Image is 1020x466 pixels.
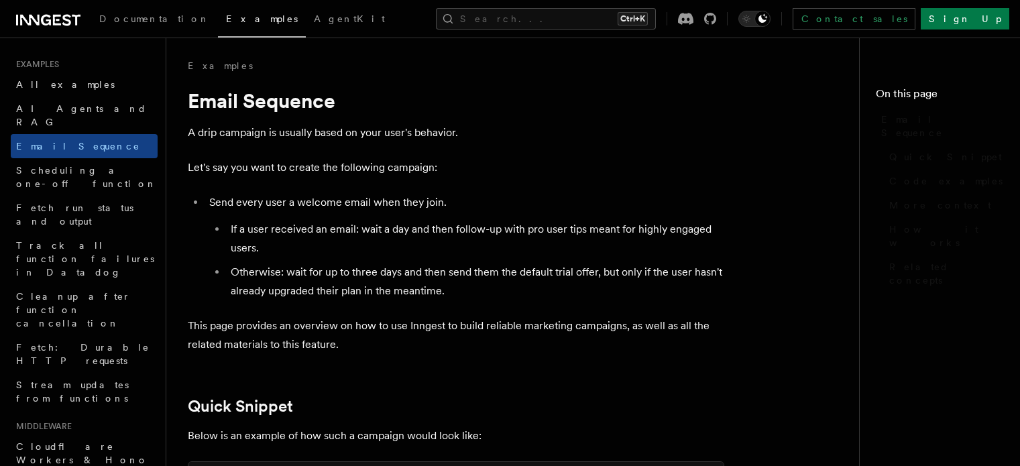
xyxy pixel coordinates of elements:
[205,193,724,300] li: Send every user a welcome email when they join.
[16,202,133,227] span: Fetch run status and output
[889,260,1004,287] span: Related concepts
[16,342,150,366] span: Fetch: Durable HTTP requests
[218,4,306,38] a: Examples
[16,165,157,189] span: Scheduling a one-off function
[91,4,218,36] a: Documentation
[188,316,724,354] p: This page provides an overview on how to use Inngest to build reliable marketing campaigns, as we...
[889,223,1004,249] span: How it works
[188,89,724,113] h1: Email Sequence
[11,97,158,134] a: AI Agents and RAG
[188,59,253,72] a: Examples
[738,11,771,27] button: Toggle dark mode
[11,233,158,284] a: Track all function failures in Datadog
[227,220,724,257] li: If a user received an email: wait a day and then follow-up with pro user tips meant for highly en...
[884,169,1004,193] a: Code examples
[188,397,293,416] a: Quick Snippet
[188,158,724,177] p: Let's say you want to create the following campaign:
[314,13,385,24] span: AgentKit
[876,107,1004,145] a: Email Sequence
[921,8,1009,30] a: Sign Up
[618,12,648,25] kbd: Ctrl+K
[793,8,915,30] a: Contact sales
[11,158,158,196] a: Scheduling a one-off function
[16,141,140,152] span: Email Sequence
[99,13,210,24] span: Documentation
[16,380,129,404] span: Stream updates from functions
[884,193,1004,217] a: More context
[11,134,158,158] a: Email Sequence
[889,174,1003,188] span: Code examples
[188,426,724,445] p: Below is an example of how such a campaign would look like:
[889,198,991,212] span: More context
[227,263,724,300] li: Otherwise: wait for up to three days and then send them the default trial offer, but only if the ...
[884,217,1004,255] a: How it works
[876,86,1004,107] h4: On this page
[16,291,131,329] span: Cleanup after function cancellation
[11,72,158,97] a: All examples
[16,79,115,90] span: All examples
[436,8,656,30] button: Search...Ctrl+K
[16,240,154,278] span: Track all function failures in Datadog
[881,113,1004,139] span: Email Sequence
[884,255,1004,292] a: Related concepts
[889,150,1002,164] span: Quick Snippet
[188,123,724,142] p: A drip campaign is usually based on your user's behavior.
[11,284,158,335] a: Cleanup after function cancellation
[226,13,298,24] span: Examples
[11,421,72,432] span: Middleware
[11,59,59,70] span: Examples
[16,103,147,127] span: AI Agents and RAG
[11,335,158,373] a: Fetch: Durable HTTP requests
[11,196,158,233] a: Fetch run status and output
[306,4,393,36] a: AgentKit
[884,145,1004,169] a: Quick Snippet
[11,373,158,410] a: Stream updates from functions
